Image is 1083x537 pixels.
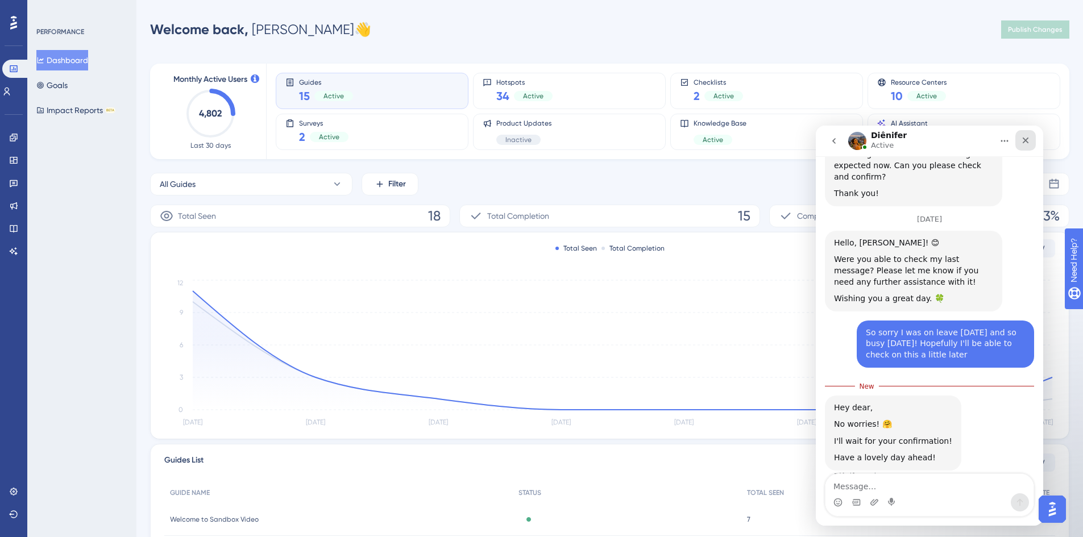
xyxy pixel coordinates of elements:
tspan: [DATE] [1034,418,1053,426]
span: 34 [496,88,509,104]
span: 2 [694,88,700,104]
div: Hello, [PERSON_NAME]! 😊 [18,112,177,123]
div: Total Completion [601,244,665,253]
span: Filter [388,177,406,191]
span: 83% [1036,207,1060,225]
span: Welcome to Sandbox Video [170,515,259,524]
div: [DATE] [9,90,218,105]
span: Total Seen [178,209,216,223]
tspan: 3 [180,373,183,381]
button: Gif picker [36,372,45,381]
div: So sorry I was on leave [DATE] and so busy [DATE]! Hopefully I'll be able to check on this a litt... [41,195,218,242]
span: Active [523,91,543,101]
button: All Guides [150,173,352,195]
span: Active [916,91,937,101]
span: 15 [738,207,750,225]
iframe: UserGuiding AI Assistant Launcher [1035,492,1069,526]
span: Completion Rate [797,209,858,223]
div: No worries! 🤗 [18,293,136,305]
span: Knowledge Base [694,119,746,128]
div: Hey dear, [18,277,136,288]
div: Jenna says… [9,195,218,251]
button: Goals [36,75,68,95]
div: Thank you! [18,63,177,74]
span: Guides [299,78,353,86]
div: New messages divider [9,260,218,261]
div: Hey dear,No worries! 🤗I'll wait for your confirmation!Have a lovely day ahead!Diênifer • 1h ago [9,270,146,345]
span: 18 [428,207,441,225]
span: Active [323,91,344,101]
textarea: Message… [10,348,218,368]
div: Hello, [PERSON_NAME]! 😊Were you able to check my last message? Please let me know if you need any... [9,105,186,186]
button: Start recording [72,372,81,381]
button: Publish Changes [1001,20,1069,39]
span: 10 [891,88,903,104]
tspan: [DATE] [306,418,325,426]
tspan: 12 [177,279,183,287]
span: Active [319,132,339,141]
span: Checklists [694,78,743,86]
text: 4,802 [199,108,222,119]
span: Resource Centers [891,78,947,86]
span: Last 30 days [190,141,231,150]
div: Wishing you a great day. 🍀 [18,168,177,179]
span: Guides List [164,453,204,472]
span: 15 [299,88,310,104]
div: I'll wait for your confirmation! [18,310,136,322]
button: Dashboard [36,50,88,70]
span: Monthly Active Users [173,73,247,86]
div: [PERSON_NAME] 👋 [150,20,371,39]
span: Active [703,135,723,144]
div: Diênifer says… [9,270,218,370]
iframe: Intercom live chat [816,126,1043,526]
span: AI Assistant [891,119,930,128]
button: Send a message… [195,368,213,386]
span: GUIDE NAME [170,488,210,497]
tspan: 0 [179,406,183,414]
span: Active [713,91,734,101]
span: STATUS [518,488,541,497]
div: PERFORMANCE [36,27,84,36]
tspan: [DATE] [797,418,816,426]
span: Inactive [505,135,532,144]
span: Hotspots [496,78,553,86]
div: Total Seen [555,244,597,253]
span: Need Help? [27,3,71,16]
span: Welcome back, [150,21,248,38]
div: Diênifer says… [9,105,218,195]
tspan: [DATE] [551,418,571,426]
button: Impact ReportsBETA [36,100,115,120]
div: Diênifer • 1h ago [18,347,78,354]
span: Publish Changes [1008,25,1063,34]
span: TOTAL SEEN [747,488,784,497]
button: Filter [362,173,418,195]
div: BETA [105,107,115,113]
div: Have a lovely day ahead! [18,327,136,338]
span: 2 [299,129,305,145]
span: All Guides [160,177,196,191]
button: Upload attachment [54,372,63,381]
tspan: [DATE] [429,418,448,426]
tspan: [DATE] [674,418,694,426]
div: So sorry I was on leave [DATE] and so busy [DATE]! Hopefully I'll be able to check on this a litt... [50,202,209,235]
tspan: 6 [180,341,183,349]
tspan: [DATE] [183,418,202,426]
span: 7 [747,515,750,524]
div: Were you able to check my last message? Please let me know if you need any further assistance wit... [18,128,177,162]
button: Emoji picker [18,372,27,381]
div: The integration should be working as expected now. Can you please check and confirm? [18,23,177,57]
tspan: 9 [180,309,183,317]
span: Surveys [299,119,348,127]
span: Total Completion [487,209,549,223]
span: Product Updates [496,119,551,128]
